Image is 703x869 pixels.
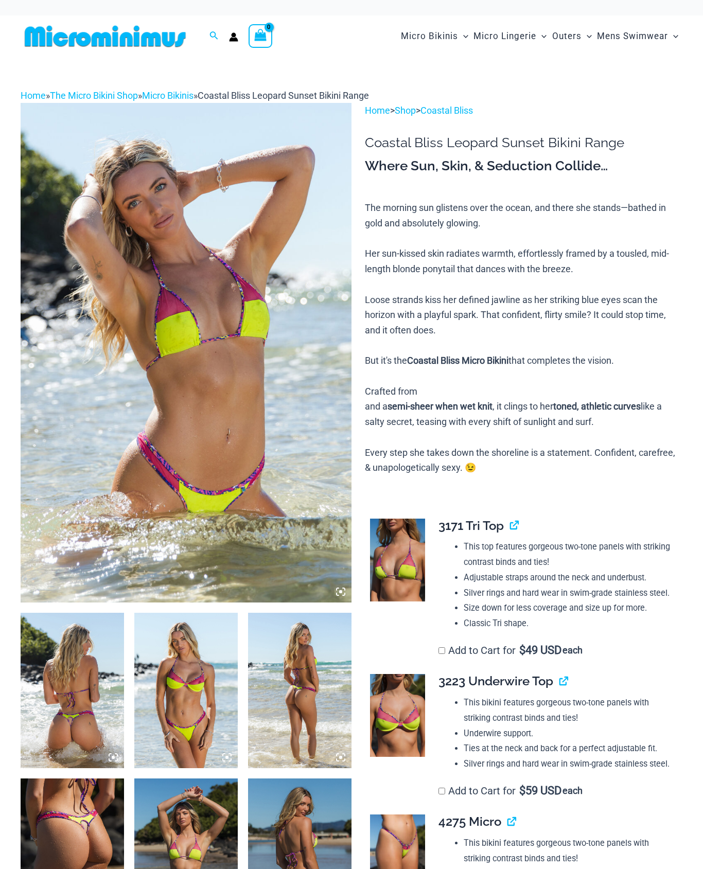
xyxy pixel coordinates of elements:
span: Menu Toggle [536,23,547,49]
a: OutersMenu ToggleMenu Toggle [550,21,594,52]
a: Account icon link [229,32,238,42]
li: Silver rings and hard wear in swim-grade stainless steel. [464,586,674,601]
li: Adjustable straps around the neck and underbust. [464,570,674,586]
div: and a , it clings to her like a salty secret, teasing with every shift of sunlight and surf. Ever... [365,399,682,475]
p: > > [365,103,682,118]
li: Classic Tri shape. [464,616,674,631]
label: Add to Cart for [438,785,583,797]
span: Micro Lingerie [473,23,536,49]
img: Coastal Bliss Leopard Sunset 3171 Tri Top [370,519,425,601]
a: Home [365,105,390,116]
h1: Coastal Bliss Leopard Sunset Bikini Range [365,135,682,151]
input: Add to Cart for$59 USD each [438,788,445,794]
a: Micro BikinisMenu ToggleMenu Toggle [398,21,471,52]
span: each [563,786,583,796]
span: $ [519,784,525,797]
h3: Where Sun, Skin, & Seduction Collide… [365,157,682,175]
input: Add to Cart for$49 USD each [438,647,445,654]
span: $ [519,644,525,657]
nav: Site Navigation [397,19,682,54]
span: Coastal Bliss Leopard Sunset Bikini Range [198,90,369,101]
span: 3223 Underwire Top [438,673,553,688]
span: Menu Toggle [582,23,592,49]
li: Silver rings and hard wear in swim-grade stainless steel. [464,756,674,772]
img: Coastal Bliss Leopard Sunset 3223 Underwire Top 4371 Thong [248,613,351,768]
b: toned, athletic curves [553,401,641,412]
b: Coastal Bliss Micro Bikini [407,355,508,366]
p: The morning sun glistens over the ocean, and there she stands—bathed in gold and absolutely glowi... [365,200,682,475]
span: Mens Swimwear [597,23,668,49]
img: MM SHOP LOGO FLAT [21,25,190,48]
li: This top features gorgeous two-tone panels with striking contrast binds and ties! [464,539,674,570]
img: Coastal Bliss Leopard Sunset 3171 Tri Top 4371 Thong Bikini [21,613,124,768]
a: Mens SwimwearMenu ToggleMenu Toggle [594,21,681,52]
li: This bikini features gorgeous two-tone panels with striking contrast binds and ties! [464,695,674,725]
img: Coastal Bliss Leopard Sunset 3223 Underwire Top [370,674,425,757]
a: Micro LingerieMenu ToggleMenu Toggle [471,21,549,52]
span: Micro Bikinis [401,23,458,49]
a: Shop [395,105,416,116]
a: Search icon link [209,30,219,43]
img: Coastal Bliss Leopard Sunset 3171 Tri Top 4371 Thong Bikini [21,103,351,602]
span: Outers [552,23,582,49]
a: Home [21,90,46,101]
li: Size down for less coverage and size up for more. [464,600,674,616]
a: The Micro Bikini Shop [50,90,138,101]
li: Underwire support. [464,726,674,741]
li: This bikini features gorgeous two-tone panels with striking contrast binds and ties! [464,836,674,866]
label: Add to Cart for [438,644,583,657]
span: 59 USD [519,786,561,796]
span: 49 USD [519,645,561,655]
span: Menu Toggle [458,23,468,49]
span: » » » [21,90,369,101]
b: semi-sheer when wet knit [388,401,493,412]
a: Coastal Bliss [420,105,473,116]
a: Micro Bikinis [142,90,194,101]
span: 4275 Micro [438,814,501,829]
span: each [563,645,583,655]
span: 3171 Tri Top [438,518,504,533]
span: Menu Toggle [668,23,678,49]
img: Coastal Bliss Leopard Sunset 3223 Underwire Top 4371 Thong [134,613,238,768]
a: View Shopping Cart, empty [249,24,272,48]
li: Ties at the neck and back for a perfect adjustable fit. [464,741,674,756]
